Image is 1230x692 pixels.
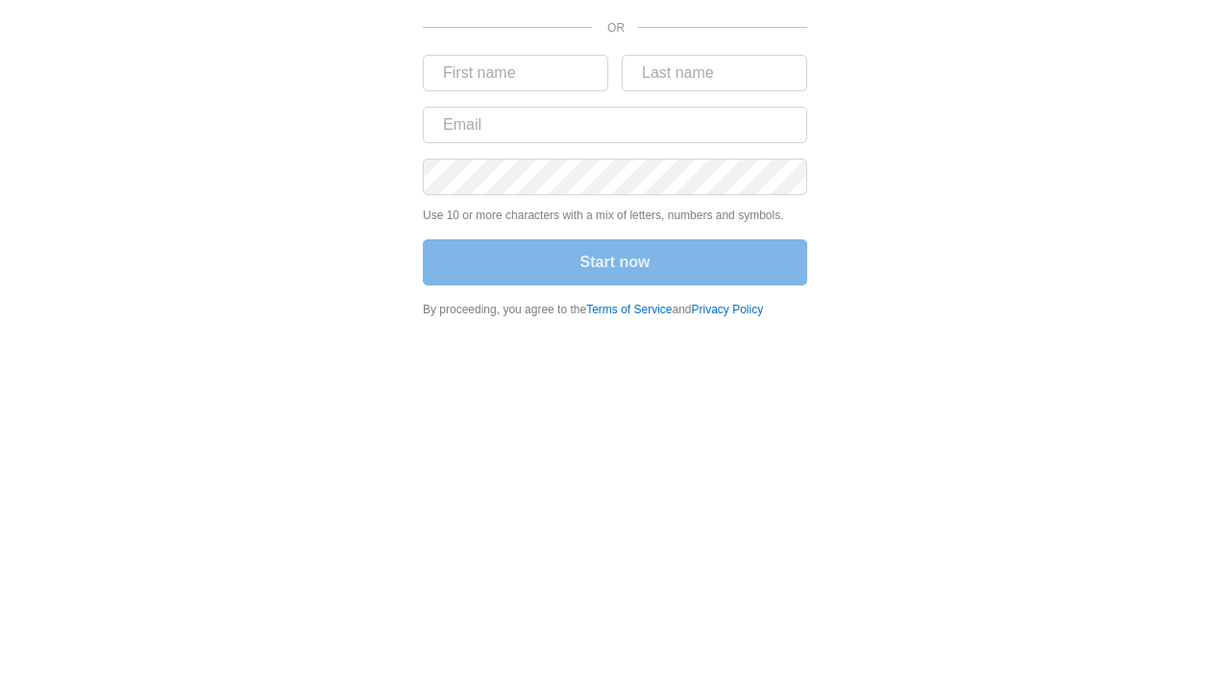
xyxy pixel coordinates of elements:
[607,19,615,37] p: OR
[692,303,764,316] a: Privacy Policy
[423,301,807,318] div: By proceeding, you agree to the and
[586,303,672,316] a: Terms of Service
[423,107,807,143] input: Email
[622,55,807,91] input: Last name
[423,55,608,91] input: First name
[423,207,807,224] p: Use 10 or more characters with a mix of letters, numbers and symbols.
